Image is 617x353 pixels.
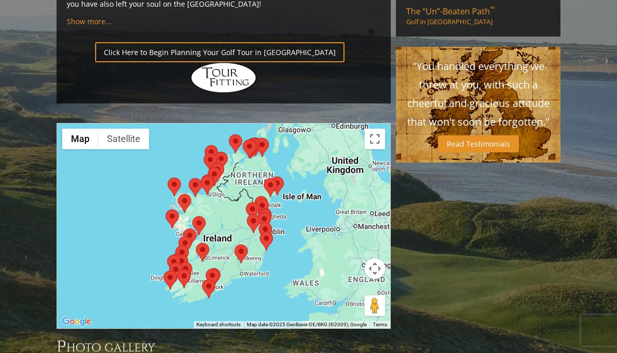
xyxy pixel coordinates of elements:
sup: ™ [490,5,495,13]
button: Drag Pegman onto the map to open Street View [365,295,385,316]
a: Terms (opens in new tab) [373,322,387,327]
img: Hidden Links [190,62,257,93]
button: Map camera controls [365,258,385,279]
p: "You handled everything we threw at you, with such a cheerful and gracious attitude that won't so... [406,57,550,131]
button: Show street map [62,129,98,149]
a: Click Here to Begin Planning Your Golf Tour in [GEOGRAPHIC_DATA] [95,42,344,62]
a: The “Un”-Beaten Path™Golf in [GEOGRAPHIC_DATA] [406,6,550,26]
span: The “Un”-Beaten Path [406,6,495,17]
button: Show satellite imagery [98,129,149,149]
img: Google [60,315,94,328]
a: Read Testimonials [438,135,519,152]
a: Open this area in Google Maps (opens a new window) [60,315,94,328]
span: Map data ©2025 GeoBasis-DE/BKG (©2009), Google [247,322,367,327]
a: Show more... [67,16,112,26]
button: Keyboard shortcuts [196,321,241,328]
button: Toggle fullscreen view [365,129,385,149]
